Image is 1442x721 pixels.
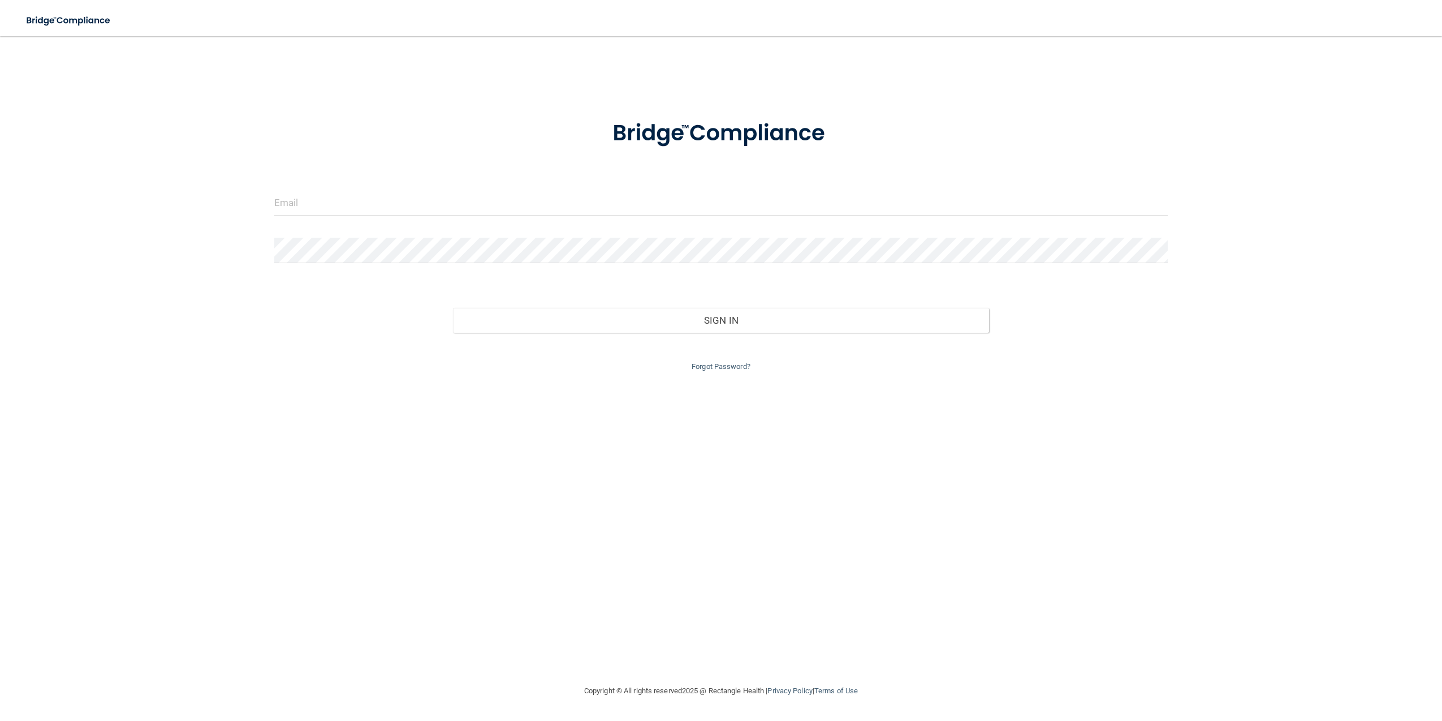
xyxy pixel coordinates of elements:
[589,104,853,163] img: bridge_compliance_login_screen.278c3ca4.svg
[274,190,1168,216] input: Email
[814,686,858,695] a: Terms of Use
[17,9,121,32] img: bridge_compliance_login_screen.278c3ca4.svg
[515,673,927,709] div: Copyright © All rights reserved 2025 @ Rectangle Health | |
[692,362,750,371] a: Forgot Password?
[453,308,989,333] button: Sign In
[767,686,812,695] a: Privacy Policy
